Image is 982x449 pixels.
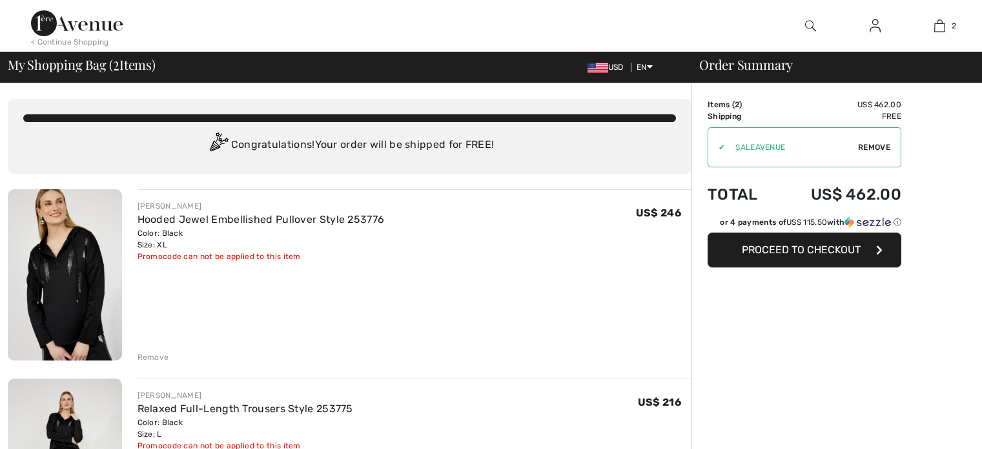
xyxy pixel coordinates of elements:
td: Total [708,172,777,216]
img: My Info [870,18,881,34]
span: Proceed to Checkout [742,244,861,256]
span: USD [588,63,629,72]
div: or 4 payments ofUS$ 115.50withSezzle Click to learn more about Sezzle [708,216,901,233]
img: 1ère Avenue [31,10,123,36]
span: Remove [858,141,890,153]
div: Congratulations! Your order will be shipped for FREE! [23,132,676,158]
img: US Dollar [588,63,608,73]
img: Hooded Jewel Embellished Pullover Style 253776 [8,189,122,360]
td: Free [777,110,901,122]
td: Shipping [708,110,777,122]
td: US$ 462.00 [777,99,901,110]
div: Order Summary [684,58,974,71]
span: EN [637,63,653,72]
input: Promo code [725,128,858,167]
a: Relaxed Full-Length Trousers Style 253775 [138,402,353,415]
a: 2 [908,18,971,34]
td: Items ( ) [708,99,777,110]
div: ✔ [708,141,725,153]
a: Sign In [859,18,891,34]
div: or 4 payments of with [720,216,901,228]
div: < Continue Shopping [31,36,109,48]
div: Promocode can not be applied to this item [138,251,385,262]
img: search the website [805,18,816,34]
img: Congratulation2.svg [205,132,231,158]
span: 2 [952,20,956,32]
td: US$ 462.00 [777,172,901,216]
span: 2 [113,55,119,72]
span: 2 [735,100,739,109]
span: US$ 216 [638,396,681,408]
div: [PERSON_NAME] [138,200,385,212]
div: [PERSON_NAME] [138,390,353,401]
div: Color: Black Size: XL [138,227,385,251]
img: Sezzle [844,216,891,228]
button: Proceed to Checkout [708,233,901,267]
a: Hooded Jewel Embellished Pullover Style 253776 [138,213,385,225]
span: US$ 115.50 [786,218,827,227]
div: Color: Black Size: L [138,417,353,440]
span: US$ 246 [636,207,681,219]
span: My Shopping Bag ( Items) [8,58,156,71]
div: Remove [138,351,169,363]
img: My Bag [934,18,945,34]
